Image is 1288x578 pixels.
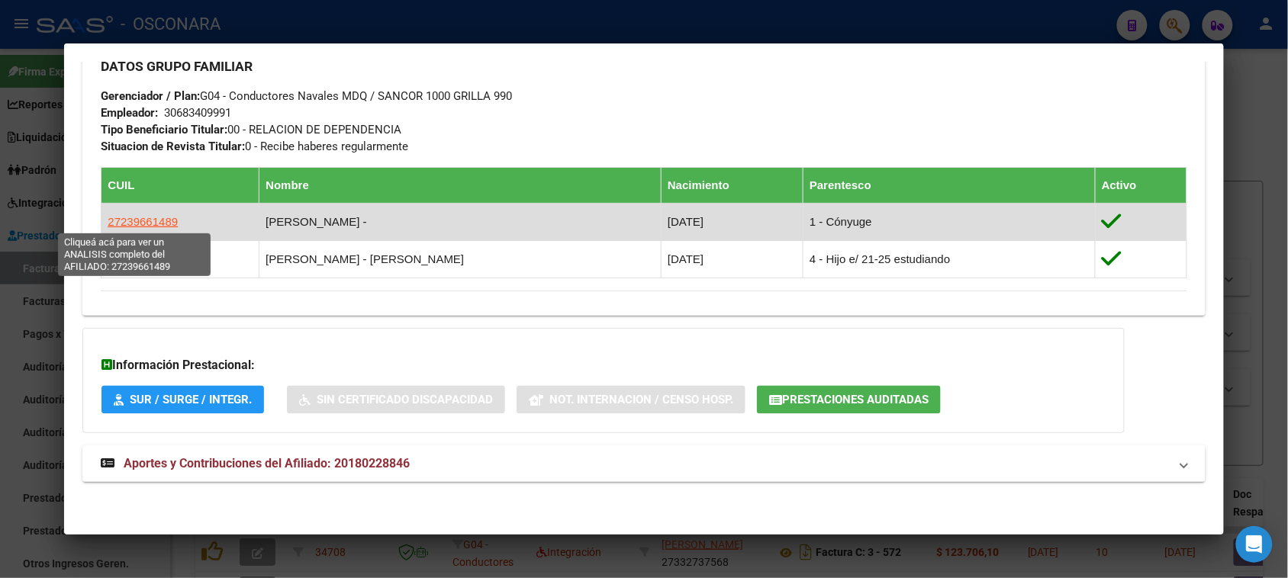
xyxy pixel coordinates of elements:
[549,393,733,407] span: Not. Internacion / Censo Hosp.
[259,241,662,278] td: [PERSON_NAME] - [PERSON_NAME]
[101,140,245,153] strong: Situacion de Revista Titular:
[101,106,158,120] strong: Empleador:
[101,140,408,153] span: 0 - Recibe haberes regularmente
[101,89,512,103] span: G04 - Conductores Navales MDQ / SANCOR 1000 GRILLA 990
[517,386,745,414] button: Not. Internacion / Censo Hosp.
[124,456,410,470] span: Aportes y Contribuciones del Afiliado: 20180228846
[1236,526,1273,563] div: Open Intercom Messenger
[101,89,200,103] strong: Gerenciador / Plan:
[101,123,401,136] span: 00 - RELACION DE DEPENDENCIA
[662,241,803,278] td: [DATE]
[803,204,1096,241] td: 1 - Cónyuge
[108,252,178,265] span: 27446928649
[108,215,178,228] span: 27239661489
[803,168,1096,204] th: Parentesco
[287,386,505,414] button: Sin Certificado Discapacidad
[101,386,264,414] button: SUR / SURGE / INTEGR.
[101,123,227,136] strong: Tipo Beneficiario Titular:
[259,204,662,241] td: [PERSON_NAME] -
[130,393,252,407] span: SUR / SURGE / INTEGR.
[101,356,1106,374] h3: Información Prestacional:
[662,168,803,204] th: Nacimiento
[317,393,493,407] span: Sin Certificado Discapacidad
[1096,168,1187,204] th: Activo
[164,104,231,121] div: 30683409991
[662,204,803,241] td: [DATE]
[259,168,662,204] th: Nombre
[782,393,929,407] span: Prestaciones Auditadas
[101,58,1187,75] h3: DATOS GRUPO FAMILIAR
[757,386,941,414] button: Prestaciones Auditadas
[101,168,259,204] th: CUIL
[82,445,1205,482] mat-expansion-panel-header: Aportes y Contribuciones del Afiliado: 20180228846
[803,241,1096,278] td: 4 - Hijo e/ 21-25 estudiando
